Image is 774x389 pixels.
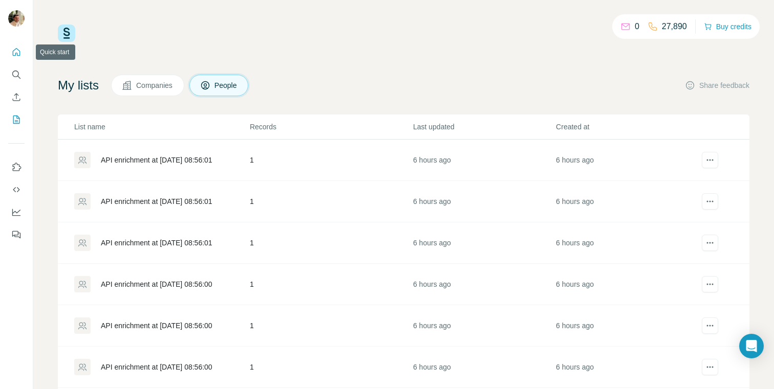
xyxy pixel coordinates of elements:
[662,20,687,33] p: 27,890
[8,203,25,221] button: Dashboard
[702,276,718,292] button: actions
[8,65,25,84] button: Search
[702,317,718,334] button: actions
[249,222,413,264] td: 1
[413,264,555,305] td: 6 hours ago
[136,80,174,90] span: Companies
[249,264,413,305] td: 1
[58,25,75,42] img: Surfe Logo
[702,152,718,168] button: actions
[555,181,698,222] td: 6 hours ago
[249,181,413,222] td: 1
[555,222,698,264] td: 6 hours ago
[702,359,718,375] button: actions
[249,305,413,347] td: 1
[555,140,698,181] td: 6 hours ago
[702,235,718,251] button: actions
[74,122,249,132] p: List name
[101,321,212,331] div: API enrichment at [DATE] 08:56:00
[413,122,555,132] p: Last updated
[214,80,238,90] span: People
[101,279,212,289] div: API enrichment at [DATE] 08:56:00
[8,158,25,176] button: Use Surfe on LinkedIn
[101,238,212,248] div: API enrichment at [DATE] 08:56:01
[555,264,698,305] td: 6 hours ago
[413,222,555,264] td: 6 hours ago
[555,305,698,347] td: 6 hours ago
[8,10,25,27] img: Avatar
[8,180,25,199] button: Use Surfe API
[8,88,25,106] button: Enrich CSV
[250,122,412,132] p: Records
[8,225,25,244] button: Feedback
[702,193,718,210] button: actions
[249,347,413,388] td: 1
[685,80,749,90] button: Share feedback
[8,110,25,129] button: My lists
[704,19,751,34] button: Buy credits
[413,305,555,347] td: 6 hours ago
[101,196,212,207] div: API enrichment at [DATE] 08:56:01
[8,43,25,61] button: Quick start
[555,347,698,388] td: 6 hours ago
[413,347,555,388] td: 6 hours ago
[101,155,212,165] div: API enrichment at [DATE] 08:56:01
[413,181,555,222] td: 6 hours ago
[739,334,764,358] div: Open Intercom Messenger
[249,140,413,181] td: 1
[101,362,212,372] div: API enrichment at [DATE] 08:56:00
[58,77,99,94] h4: My lists
[635,20,639,33] p: 0
[413,140,555,181] td: 6 hours ago
[556,122,698,132] p: Created at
